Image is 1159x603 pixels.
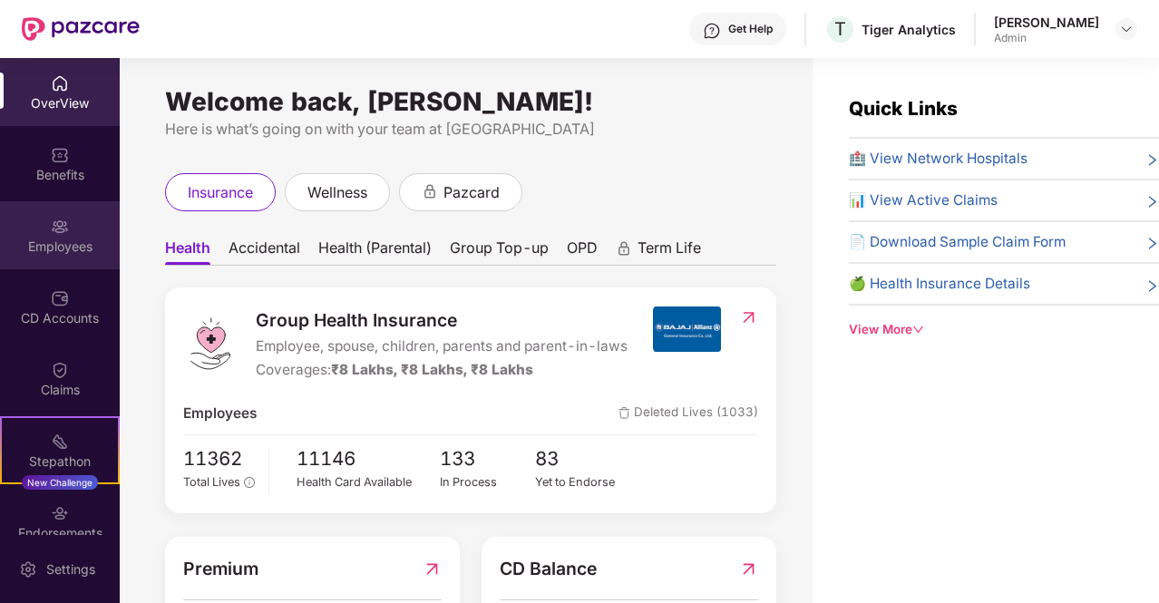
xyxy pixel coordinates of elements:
[22,475,98,490] div: New Challenge
[440,473,536,491] div: In Process
[165,94,776,109] div: Welcome back, [PERSON_NAME]!
[618,403,758,424] span: Deleted Lives (1033)
[849,190,998,211] span: 📊 View Active Claims
[19,560,37,579] img: svg+xml;base64,PHN2ZyBpZD0iU2V0dGluZy0yMHgyMCIgeG1sbnM9Imh0dHA6Ly93d3cudzMub3JnLzIwMDAvc3ZnIiB3aW...
[51,361,69,379] img: svg+xml;base64,PHN2ZyBpZD0iQ2xhaW0iIHhtbG5zPSJodHRwOi8vd3d3LnczLm9yZy8yMDAwL3N2ZyIgd2lkdGg9IjIwIi...
[165,118,776,141] div: Here is what’s going on with your team at [GEOGRAPHIC_DATA]
[500,555,597,582] span: CD Balance
[244,477,254,487] span: info-circle
[318,238,432,265] span: Health (Parental)
[51,289,69,307] img: svg+xml;base64,PHN2ZyBpZD0iQ0RfQWNjb3VudHMiIGRhdGEtbmFtZT0iQ0QgQWNjb3VudHMiIHhtbG5zPSJodHRwOi8vd3...
[994,31,1099,45] div: Admin
[618,407,630,419] img: deleteIcon
[1145,277,1159,295] span: right
[51,504,69,522] img: svg+xml;base64,PHN2ZyBpZD0iRW5kb3JzZW1lbnRzIiB4bWxucz0iaHR0cDovL3d3dy53My5vcmcvMjAwMC9zdmciIHdpZH...
[567,238,598,265] span: OPD
[423,555,442,582] img: RedirectIcon
[22,17,140,41] img: New Pazcare Logo
[535,444,631,474] span: 83
[703,22,721,40] img: svg+xml;base64,PHN2ZyBpZD0iSGVscC0zMngzMiIgeG1sbnM9Imh0dHA6Ly93d3cudzMub3JnLzIwMDAvc3ZnIiB3aWR0aD...
[183,316,238,371] img: logo
[535,473,631,491] div: Yet to Endorse
[443,181,500,204] span: pazcard
[165,238,210,265] span: Health
[229,238,300,265] span: Accidental
[183,444,255,474] span: 11362
[834,18,846,40] span: T
[912,324,924,336] span: down
[188,181,253,204] span: insurance
[297,473,440,491] div: Health Card Available
[638,238,701,265] span: Term Life
[1145,193,1159,211] span: right
[616,240,632,257] div: animation
[849,148,1028,170] span: 🏥 View Network Hospitals
[1145,235,1159,253] span: right
[728,22,773,36] div: Get Help
[307,181,367,204] span: wellness
[51,74,69,92] img: svg+xml;base64,PHN2ZyBpZD0iSG9tZSIgeG1sbnM9Imh0dHA6Ly93d3cudzMub3JnLzIwMDAvc3ZnIiB3aWR0aD0iMjAiIG...
[849,97,958,120] span: Quick Links
[256,359,628,381] div: Coverages:
[51,146,69,164] img: svg+xml;base64,PHN2ZyBpZD0iQmVuZWZpdHMiIHhtbG5zPSJodHRwOi8vd3d3LnczLm9yZy8yMDAwL3N2ZyIgd2lkdGg9Ij...
[849,273,1030,295] span: 🍏 Health Insurance Details
[1119,22,1134,36] img: svg+xml;base64,PHN2ZyBpZD0iRHJvcGRvd24tMzJ4MzIiIHhtbG5zPSJodHRwOi8vd3d3LnczLm9yZy8yMDAwL3N2ZyIgd2...
[2,452,118,471] div: Stepathon
[256,336,628,357] span: Employee, spouse, children, parents and parent-in-laws
[450,238,549,265] span: Group Top-up
[994,14,1099,31] div: [PERSON_NAME]
[849,231,1066,253] span: 📄 Download Sample Claim Form
[183,555,258,582] span: Premium
[256,306,628,334] span: Group Health Insurance
[739,555,758,582] img: RedirectIcon
[297,444,440,474] span: 11146
[862,21,956,38] div: Tiger Analytics
[653,306,721,352] img: insurerIcon
[51,218,69,236] img: svg+xml;base64,PHN2ZyBpZD0iRW1wbG95ZWVzIiB4bWxucz0iaHR0cDovL3d3dy53My5vcmcvMjAwMC9zdmciIHdpZHRoPS...
[183,403,257,424] span: Employees
[51,433,69,451] img: svg+xml;base64,PHN2ZyB4bWxucz0iaHR0cDovL3d3dy53My5vcmcvMjAwMC9zdmciIHdpZHRoPSIyMSIgaGVpZ2h0PSIyMC...
[183,475,240,489] span: Total Lives
[849,320,1159,339] div: View More
[331,361,533,378] span: ₹8 Lakhs, ₹8 Lakhs, ₹8 Lakhs
[1145,151,1159,170] span: right
[41,560,101,579] div: Settings
[739,308,758,326] img: RedirectIcon
[422,183,438,199] div: animation
[440,444,536,474] span: 133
